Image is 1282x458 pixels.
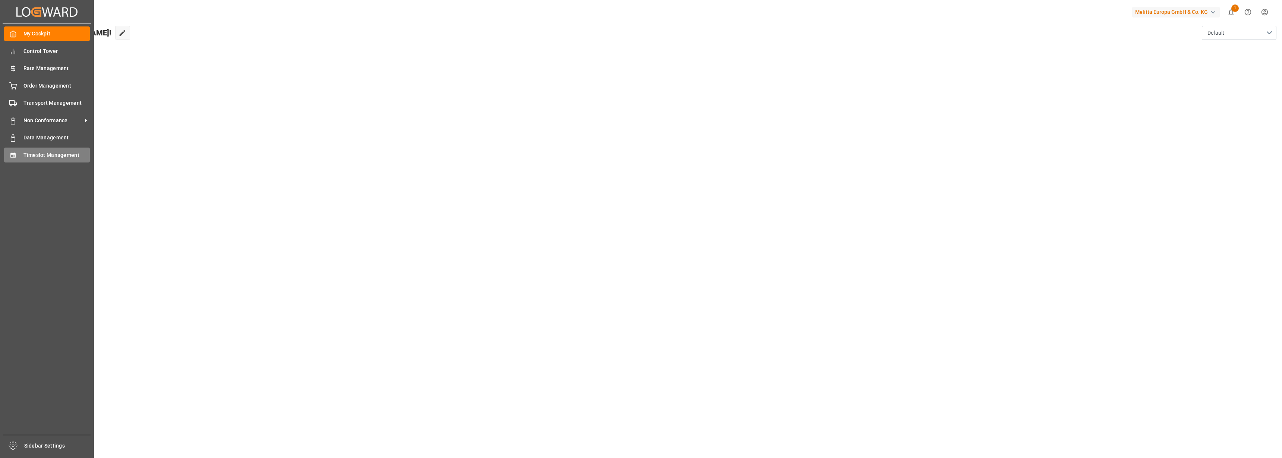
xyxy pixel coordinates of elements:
button: show 1 new notifications [1223,4,1240,20]
span: Control Tower [23,47,90,55]
span: Order Management [23,82,90,90]
span: Non Conformance [23,117,82,124]
div: Melitta Europa GmbH & Co. KG [1132,7,1220,18]
button: Melitta Europa GmbH & Co. KG [1132,5,1223,19]
span: Default [1207,29,1224,37]
button: open menu [1202,26,1276,40]
a: Order Management [4,78,90,93]
a: Transport Management [4,96,90,110]
span: Data Management [23,134,90,142]
a: Rate Management [4,61,90,76]
span: Timeslot Management [23,151,90,159]
a: Control Tower [4,44,90,58]
a: Data Management [4,130,90,145]
span: Hello [PERSON_NAME]! [31,26,111,40]
a: Timeslot Management [4,148,90,162]
span: 1 [1231,4,1239,12]
button: Help Center [1240,4,1256,20]
a: My Cockpit [4,26,90,41]
span: My Cockpit [23,30,90,38]
span: Sidebar Settings [24,442,91,450]
span: Transport Management [23,99,90,107]
span: Rate Management [23,64,90,72]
